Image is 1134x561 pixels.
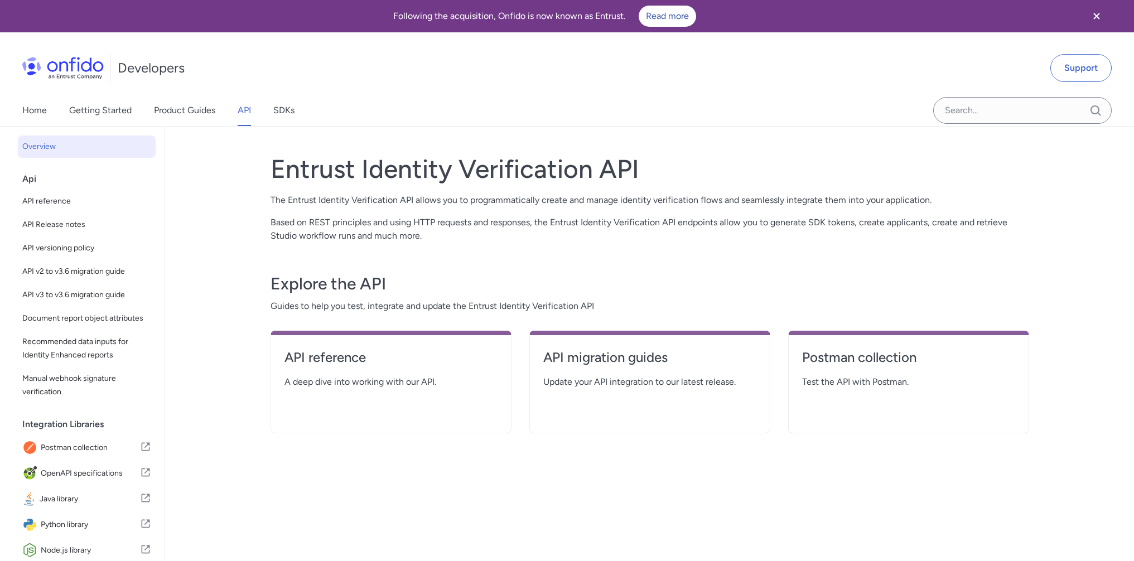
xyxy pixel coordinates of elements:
[22,312,151,325] span: Document report object attributes
[18,367,156,403] a: Manual webhook signature verification
[18,512,156,537] a: IconPython libraryPython library
[18,260,156,283] a: API v2 to v3.6 migration guide
[18,190,156,212] a: API reference
[1090,9,1103,23] svg: Close banner
[118,59,185,77] h1: Developers
[271,273,1029,295] h3: Explore the API
[18,237,156,259] a: API versioning policy
[22,543,41,558] img: IconNode.js library
[40,491,140,507] span: Java library
[18,136,156,158] a: Overview
[22,372,151,399] span: Manual webhook signature verification
[22,168,160,190] div: Api
[69,95,132,126] a: Getting Started
[22,140,151,153] span: Overview
[284,349,498,375] a: API reference
[284,349,498,366] h4: API reference
[543,375,756,389] span: Update your API integration to our latest release.
[22,288,151,302] span: API v3 to v3.6 migration guide
[22,95,47,126] a: Home
[41,517,140,533] span: Python library
[22,335,151,362] span: Recommended data inputs for Identity Enhanced reports
[18,214,156,236] a: API Release notes
[18,331,156,366] a: Recommended data inputs for Identity Enhanced reports
[1076,2,1117,30] button: Close banner
[802,375,1015,389] span: Test the API with Postman.
[284,375,498,389] span: A deep dive into working with our API.
[22,57,104,79] img: Onfido Logo
[1050,54,1112,82] a: Support
[41,466,140,481] span: OpenAPI specifications
[154,95,215,126] a: Product Guides
[18,307,156,330] a: Document report object attributes
[41,440,140,456] span: Postman collection
[271,153,1029,185] h1: Entrust Identity Verification API
[22,218,151,231] span: API Release notes
[22,241,151,255] span: API versioning policy
[543,349,756,366] h4: API migration guides
[22,517,41,533] img: IconPython library
[22,195,151,208] span: API reference
[639,6,696,27] a: Read more
[22,466,41,481] img: IconOpenAPI specifications
[18,436,156,460] a: IconPostman collectionPostman collection
[543,349,756,375] a: API migration guides
[273,95,295,126] a: SDKs
[271,216,1029,243] p: Based on REST principles and using HTTP requests and responses, the Entrust Identity Verification...
[22,413,160,436] div: Integration Libraries
[933,97,1112,124] input: Onfido search input field
[22,265,151,278] span: API v2 to v3.6 migration guide
[18,284,156,306] a: API v3 to v3.6 migration guide
[13,6,1076,27] div: Following the acquisition, Onfido is now known as Entrust.
[271,299,1029,313] span: Guides to help you test, integrate and update the Entrust Identity Verification API
[41,543,140,558] span: Node.js library
[238,95,251,126] a: API
[802,349,1015,375] a: Postman collection
[22,440,41,456] img: IconPostman collection
[802,349,1015,366] h4: Postman collection
[18,487,156,511] a: IconJava libraryJava library
[18,461,156,486] a: IconOpenAPI specificationsOpenAPI specifications
[22,491,40,507] img: IconJava library
[271,194,1029,207] p: The Entrust Identity Verification API allows you to programmatically create and manage identity v...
